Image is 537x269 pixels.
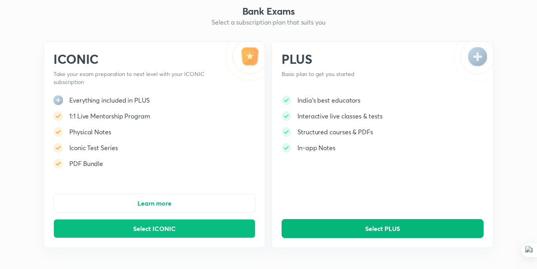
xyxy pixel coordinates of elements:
img: - [282,111,291,121]
img: - [53,111,63,121]
p: Take your exam preparation to next level with your ICONIC subscription [53,70,212,86]
img: - [225,42,265,81]
h5: PDF Bundle [69,159,103,168]
img: - [282,95,291,105]
span: Select ICONIC [133,225,176,233]
h5: Interactive live classes & tests [297,111,382,121]
img: - [282,127,291,137]
h5: 1:1 Live Mentorship Program [69,111,150,121]
button: Learn more [53,194,255,213]
p: Basic plan to get you started [282,70,440,78]
h5: Select a subscription plan that suits you [44,17,493,27]
h3: Bank Exams [44,5,493,17]
span: Select PLUS [365,225,400,233]
h5: India's best educators [297,95,360,105]
h2: ICONIC [53,51,212,67]
img: - [282,143,291,153]
img: - [453,42,493,81]
h5: In-app Notes [297,143,335,153]
span: Learn more [137,199,171,207]
img: - [53,127,63,137]
h5: Everything included in PLUS [69,95,150,105]
img: - [53,143,63,153]
h5: Structured courses & PDFs [297,127,373,137]
h5: Iconic Test Series [69,143,118,153]
button: Select ICONIC [53,219,255,238]
h2: PLUS [282,51,440,67]
button: Select PLUS [282,219,484,238]
img: - [53,159,63,168]
h5: Physical Notes [69,127,111,137]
